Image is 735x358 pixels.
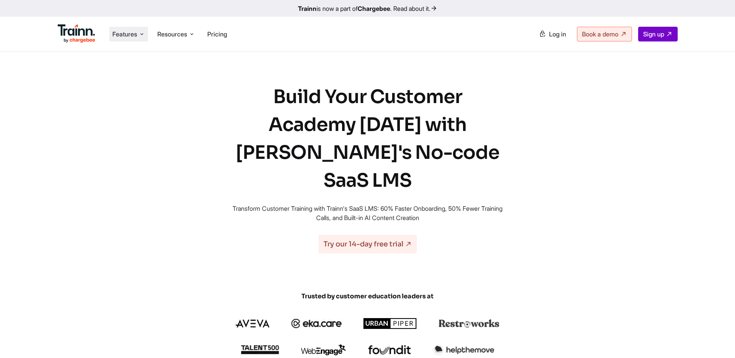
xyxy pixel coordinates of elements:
iframe: Chat Widget [696,321,735,358]
h1: Build Your Customer Academy [DATE] with [PERSON_NAME]'s No-code SaaS LMS [228,83,507,194]
img: Trainn Logo [58,24,96,43]
span: Resources [157,30,187,38]
img: urbanpiper logo [363,318,417,329]
img: aveva logo [236,320,270,327]
img: webengage logo [301,344,346,355]
a: Log in [534,27,571,41]
span: Sign up [643,30,664,38]
img: talent500 logo [241,345,279,355]
img: foundit logo [368,345,411,355]
a: Book a demo [577,27,632,41]
img: helpthemove logo [433,344,494,355]
span: Trusted by customer education leaders at [182,292,554,301]
span: Features [112,30,137,38]
a: Pricing [207,30,227,38]
span: Log in [549,30,566,38]
img: ekacare logo [291,319,342,328]
p: Transform Customer Training with Trainn's SaaS LMS: 60% Faster Onboarding, 50% Fewer Training Cal... [228,204,507,222]
a: Sign up [638,27,678,41]
a: Try our 14-day free trial [318,235,417,253]
span: Book a demo [582,30,618,38]
img: restroworks logo [439,319,499,328]
b: Chargebee [358,5,390,12]
b: Trainn [298,5,317,12]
